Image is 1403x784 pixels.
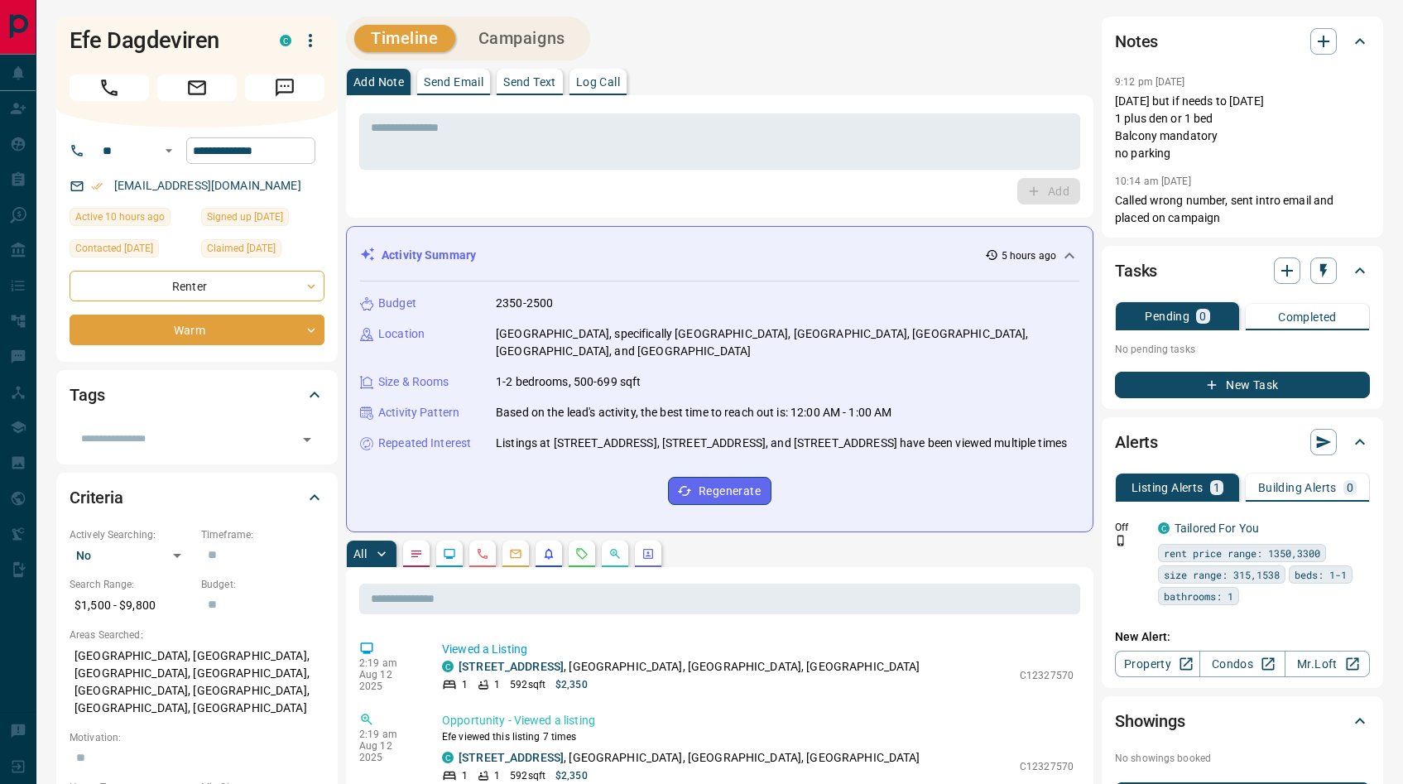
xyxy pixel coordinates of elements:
p: Activity Pattern [378,404,459,421]
h2: Alerts [1115,429,1158,455]
p: $1,500 - $9,800 [70,592,193,619]
p: Log Call [576,76,620,88]
div: Criteria [70,478,324,517]
p: No showings booked [1115,751,1370,766]
svg: Notes [410,547,423,560]
p: Location [378,325,425,343]
p: $2,350 [555,677,588,692]
p: 1-2 bedrooms, 500-699 sqft [496,373,641,391]
div: No [70,542,193,569]
div: condos.ca [442,661,454,672]
p: Aug 12 2025 [359,740,417,763]
h2: Notes [1115,28,1158,55]
button: Regenerate [668,477,771,505]
p: 592 sqft [510,768,545,783]
span: bathrooms: 1 [1164,588,1233,604]
p: 10:14 am [DATE] [1115,176,1191,187]
span: size range: 315,1538 [1164,566,1280,583]
p: Search Range: [70,577,193,592]
a: Mr.Loft [1285,651,1370,677]
p: Areas Searched: [70,628,324,642]
p: , [GEOGRAPHIC_DATA], [GEOGRAPHIC_DATA], [GEOGRAPHIC_DATA] [459,749,920,767]
p: Timeframe: [201,527,324,542]
p: Motivation: [70,730,324,745]
h2: Tags [70,382,104,408]
p: Based on the lead's activity, the best time to reach out is: 12:00 AM - 1:00 AM [496,404,891,421]
p: Repeated Interest [378,435,471,452]
div: Mon Jun 02 2025 [70,239,193,262]
svg: Listing Alerts [542,547,555,560]
span: Contacted [DATE] [75,240,153,257]
p: 5 hours ago [1002,248,1056,263]
span: Signed up [DATE] [207,209,283,225]
div: Tasks [1115,251,1370,291]
p: Send Email [424,76,483,88]
a: Tailored For You [1175,522,1259,535]
span: Email [157,75,237,101]
svg: Calls [476,547,489,560]
a: [EMAIL_ADDRESS][DOMAIN_NAME] [114,179,301,192]
span: Call [70,75,149,101]
a: Property [1115,651,1200,677]
button: Open [159,141,179,161]
a: [STREET_ADDRESS] [459,751,564,764]
h2: Tasks [1115,257,1157,284]
p: Viewed a Listing [442,641,1074,658]
div: Fri May 30 2025 [201,239,324,262]
div: condos.ca [442,752,454,763]
p: 1 [462,768,468,783]
p: New Alert: [1115,628,1370,646]
div: condos.ca [1158,522,1170,534]
p: Pending [1145,310,1189,322]
h2: Showings [1115,708,1185,734]
p: Aug 12 2025 [359,669,417,692]
div: Notes [1115,22,1370,61]
span: Active 10 hours ago [75,209,165,225]
button: Open [295,428,319,451]
p: 0 [1199,310,1206,322]
button: Timeline [354,25,455,52]
p: Activity Summary [382,247,476,264]
p: , [GEOGRAPHIC_DATA], [GEOGRAPHIC_DATA], [GEOGRAPHIC_DATA] [459,658,920,676]
div: condos.ca [280,35,291,46]
p: Listing Alerts [1132,482,1204,493]
p: 1 [462,677,468,692]
span: Message [245,75,324,101]
div: Renter [70,271,324,301]
svg: Agent Actions [641,547,655,560]
svg: Lead Browsing Activity [443,547,456,560]
div: Wed May 28 2025 [201,208,324,231]
p: 2350-2500 [496,295,553,312]
p: Listings at [STREET_ADDRESS], [STREET_ADDRESS], and [STREET_ADDRESS] have been viewed multiple times [496,435,1067,452]
p: No pending tasks [1115,337,1370,362]
span: Claimed [DATE] [207,240,276,257]
p: Building Alerts [1258,482,1337,493]
p: All [353,548,367,560]
span: rent price range: 1350,3300 [1164,545,1320,561]
p: 1 [494,768,500,783]
span: beds: 1-1 [1295,566,1347,583]
p: 2:19 am [359,729,417,740]
a: Condos [1199,651,1285,677]
p: 2:19 am [359,657,417,669]
svg: Email Verified [91,180,103,192]
svg: Requests [575,547,589,560]
p: C12327570 [1020,668,1074,683]
p: Completed [1278,311,1337,323]
div: Activity Summary5 hours ago [360,240,1079,271]
p: [DATE] but if needs to [DATE] 1 plus den or 1 bed Balcony mandatory no parking [1115,93,1370,162]
p: Add Note [353,76,404,88]
p: Called wrong number, sent intro email and placed on campaign [1115,192,1370,227]
svg: Emails [509,547,522,560]
p: Send Text [503,76,556,88]
svg: Push Notification Only [1115,535,1127,546]
div: Warm [70,315,324,345]
p: Efe viewed this listing 7 times [442,729,1074,744]
p: 0 [1347,482,1353,493]
p: Budget: [201,577,324,592]
p: 9:12 pm [DATE] [1115,76,1185,88]
p: Opportunity - Viewed a listing [442,712,1074,729]
p: 592 sqft [510,677,545,692]
p: Actively Searching: [70,527,193,542]
p: [GEOGRAPHIC_DATA], [GEOGRAPHIC_DATA], [GEOGRAPHIC_DATA], [GEOGRAPHIC_DATA], [GEOGRAPHIC_DATA], [G... [70,642,324,722]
